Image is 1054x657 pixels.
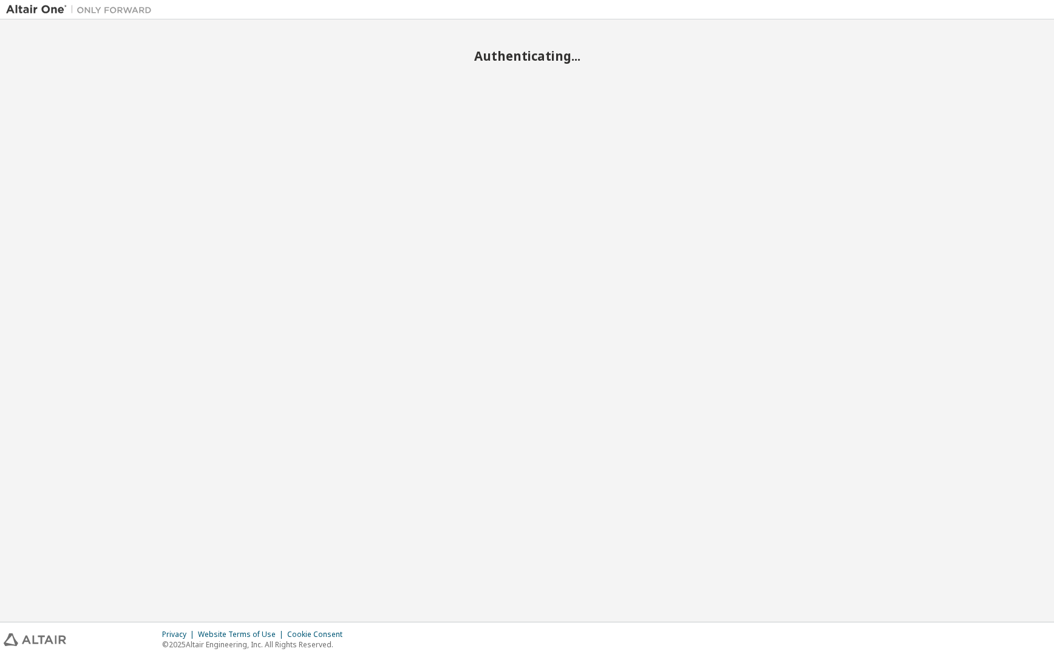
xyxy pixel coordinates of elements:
div: Cookie Consent [287,630,350,639]
h2: Authenticating... [6,48,1048,64]
img: altair_logo.svg [4,633,66,646]
div: Privacy [162,630,198,639]
div: Website Terms of Use [198,630,287,639]
img: Altair One [6,4,158,16]
p: © 2025 Altair Engineering, Inc. All Rights Reserved. [162,639,350,650]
